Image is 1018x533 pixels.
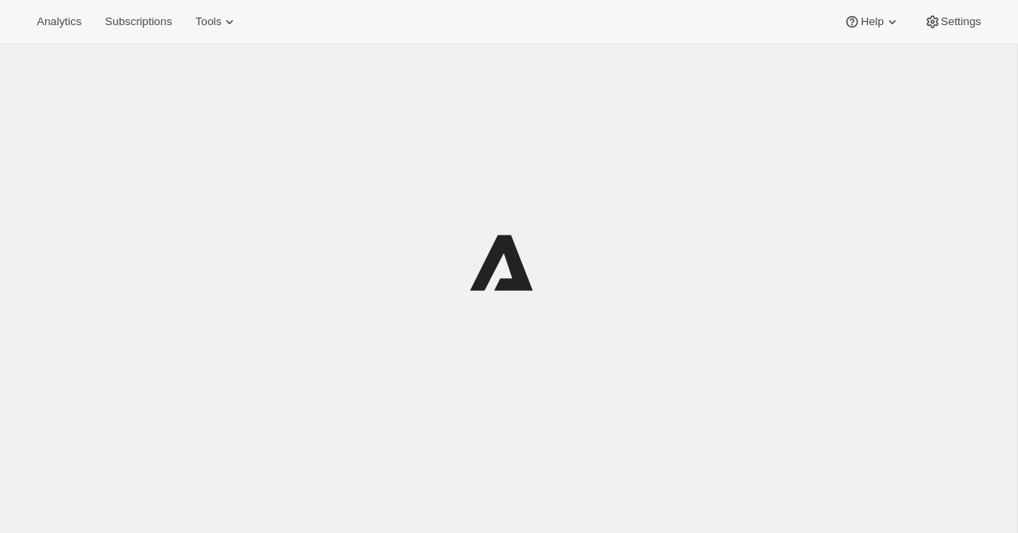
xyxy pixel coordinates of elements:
[105,15,172,28] span: Subscriptions
[37,15,81,28] span: Analytics
[95,10,182,34] button: Subscriptions
[195,15,221,28] span: Tools
[860,15,883,28] span: Help
[941,15,981,28] span: Settings
[914,10,991,34] button: Settings
[834,10,910,34] button: Help
[185,10,248,34] button: Tools
[27,10,91,34] button: Analytics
